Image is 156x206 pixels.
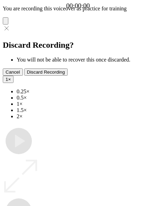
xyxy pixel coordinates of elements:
li: 1.5× [17,107,153,113]
h2: Discard Recording? [3,40,153,50]
p: You are recording this voiceover as practice for training [3,6,153,12]
li: 1× [17,101,153,107]
li: You will not be able to recover this once discarded. [17,57,153,63]
li: 2× [17,113,153,120]
span: 1 [6,77,8,82]
button: Cancel [3,68,23,76]
button: 1× [3,76,14,83]
li: 0.25× [17,88,153,95]
li: 0.5× [17,95,153,101]
button: Discard Recording [24,68,68,76]
a: 00:00:00 [66,2,90,10]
